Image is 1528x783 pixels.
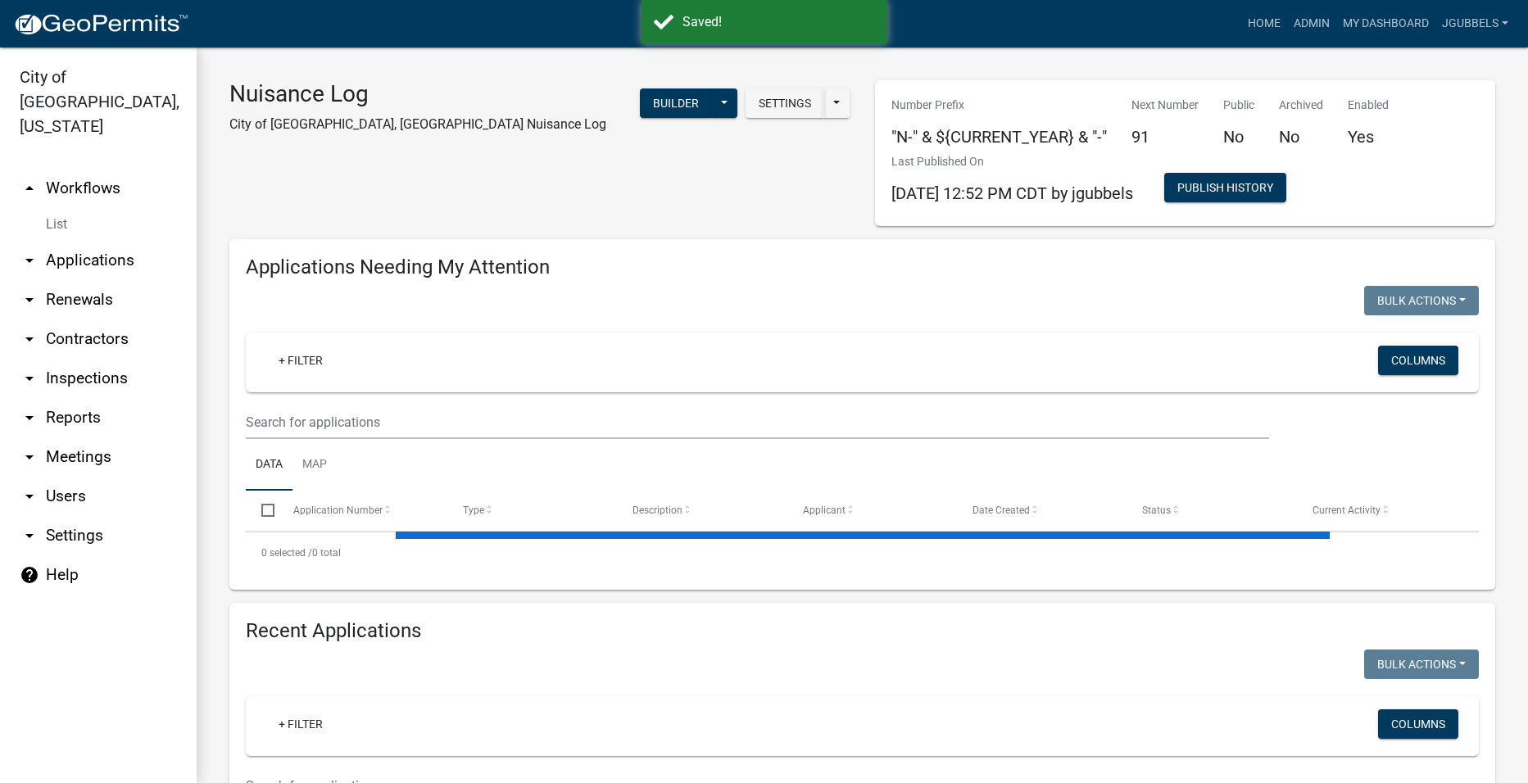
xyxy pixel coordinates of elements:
button: Bulk Actions [1364,649,1479,679]
button: Columns [1378,709,1458,739]
datatable-header-cell: Select [246,491,277,530]
a: My Dashboard [1336,8,1435,39]
p: Number Prefix [891,97,1107,114]
button: Builder [640,88,712,118]
i: arrow_drop_down [20,329,39,349]
datatable-header-cell: Status [1127,491,1296,530]
h4: Recent Applications [246,619,1479,643]
datatable-header-cell: Applicant [787,491,957,530]
span: [DATE] 12:52 PM CDT by jgubbels [891,183,1133,203]
span: Applicant [803,505,846,516]
span: Description [633,505,682,516]
i: arrow_drop_down [20,526,39,545]
h5: Yes [1348,127,1389,147]
datatable-header-cell: Application Number [277,491,447,530]
a: Admin [1287,8,1336,39]
div: Saved! [682,12,875,32]
a: + Filter [265,346,336,375]
button: Publish History [1164,173,1286,202]
a: Data [246,439,292,491]
i: help [20,565,39,585]
i: arrow_drop_down [20,251,39,270]
datatable-header-cell: Date Created [957,491,1127,530]
i: arrow_drop_down [20,290,39,310]
p: Archived [1279,97,1323,114]
datatable-header-cell: Description [617,491,787,530]
a: Map [292,439,337,491]
button: Bulk Actions [1364,286,1479,315]
h5: "N-" & ${CURRENT_YEAR} & "-" [891,127,1107,147]
i: arrow_drop_down [20,487,39,506]
input: Search for applications [246,405,1269,439]
span: Application Number [293,505,383,516]
datatable-header-cell: Current Activity [1297,491,1467,530]
span: Status [1142,505,1171,516]
h5: No [1279,127,1323,147]
datatable-header-cell: Type [447,491,617,530]
a: Home [1241,8,1287,39]
i: arrow_drop_down [20,447,39,467]
button: Columns [1378,346,1458,375]
p: Public [1223,97,1254,114]
h3: Nuisance Log [229,80,606,108]
i: arrow_drop_up [20,179,39,198]
wm-modal-confirm: Workflow Publish History [1164,183,1286,196]
span: 0 selected / [261,547,312,559]
h5: 91 [1131,127,1199,147]
i: arrow_drop_down [20,369,39,388]
span: Type [463,505,484,516]
button: Settings [746,88,824,118]
span: Current Activity [1313,505,1381,516]
h5: No [1223,127,1254,147]
p: City of [GEOGRAPHIC_DATA], [GEOGRAPHIC_DATA] Nuisance Log [229,115,606,134]
i: arrow_drop_down [20,408,39,428]
a: + Filter [265,709,336,739]
span: Date Created [973,505,1030,516]
a: jgubbels [1435,8,1515,39]
div: 0 total [246,532,1479,573]
p: Last Published On [891,153,1133,170]
p: Next Number [1131,97,1199,114]
p: Enabled [1348,97,1389,114]
h4: Applications Needing My Attention [246,256,1479,279]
